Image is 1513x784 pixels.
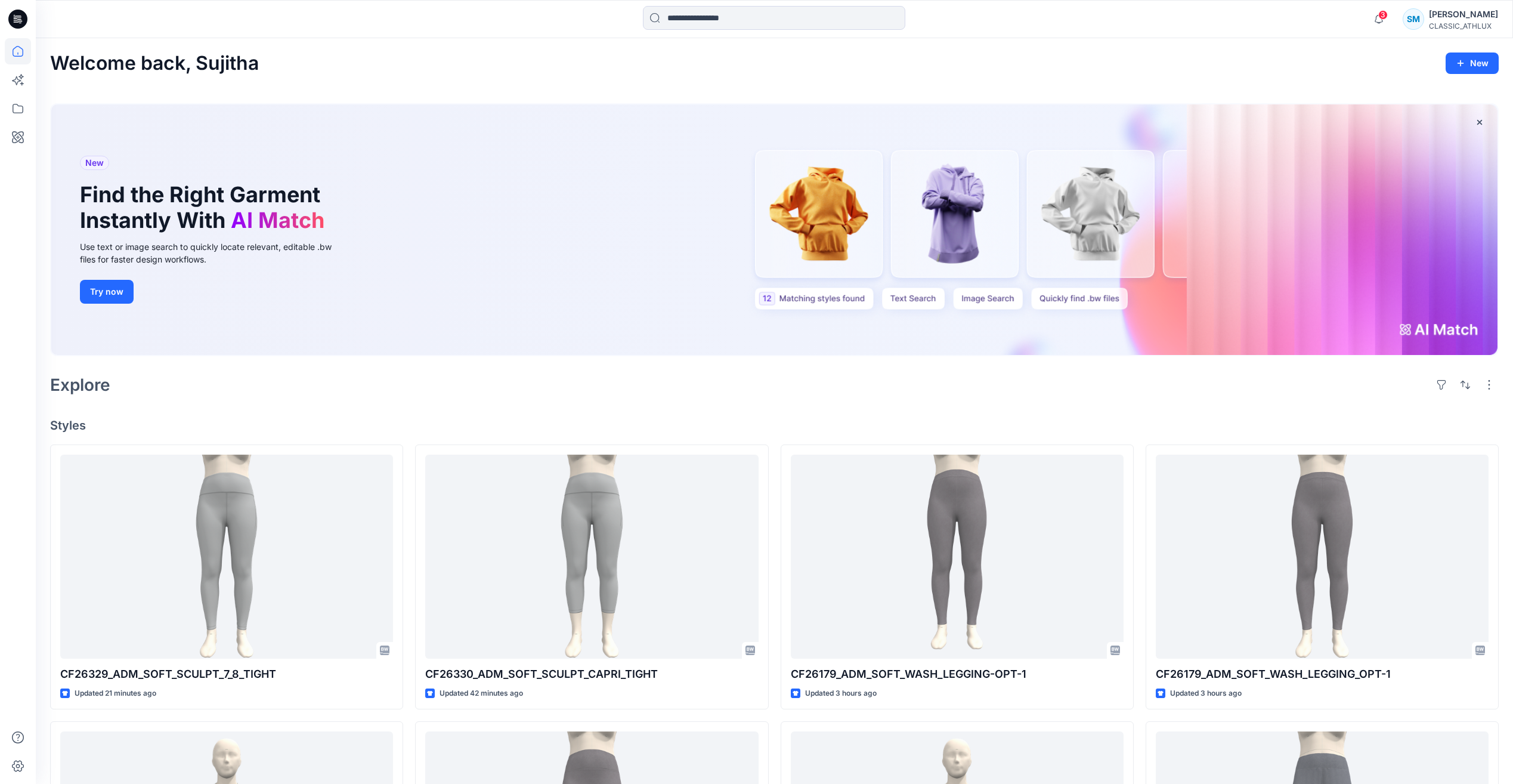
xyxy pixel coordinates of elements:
a: CF26330_ADM_SOFT_SCULPT_CAPRI_TIGHT [425,455,758,658]
span: AI Match [231,207,324,233]
span: 3 [1378,10,1388,20]
div: Use text or image search to quickly locate relevant, editable .bw files for faster design workflows. [80,240,348,266]
a: CF26329_ADM_SOFT_SCULPT_7_8_TIGHT [60,455,393,658]
span: New [85,156,104,170]
p: CF26330_ADM_SOFT_SCULPT_CAPRI_TIGHT [425,666,758,683]
button: New [1446,53,1499,74]
p: Updated 3 hours ago [1170,687,1242,700]
p: CF26329_ADM_SOFT_SCULPT_7_8_TIGHT [60,666,393,683]
h2: Welcome back, Sujitha [50,53,259,75]
div: [PERSON_NAME] [1429,7,1498,21]
h1: Find the Right Garment Instantly With [80,182,330,233]
a: CF26179_ADM_SOFT_WASH_LEGGING-OPT-1 [791,455,1124,658]
button: Try now [80,280,134,304]
h2: Explore [50,375,110,394]
p: CF26179_ADM_SOFT_WASH_LEGGING-OPT-1 [791,666,1124,683]
div: CLASSIC_ATHLUX [1429,21,1498,30]
h4: Styles [50,418,1499,433]
div: SM [1403,8,1424,30]
p: CF26179_ADM_SOFT_WASH_LEGGING_OPT-1 [1156,666,1489,683]
p: Updated 42 minutes ago [440,687,523,700]
a: CF26179_ADM_SOFT_WASH_LEGGING_OPT-1 [1156,455,1489,658]
p: Updated 3 hours ago [805,687,877,700]
p: Updated 21 minutes ago [75,687,156,700]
